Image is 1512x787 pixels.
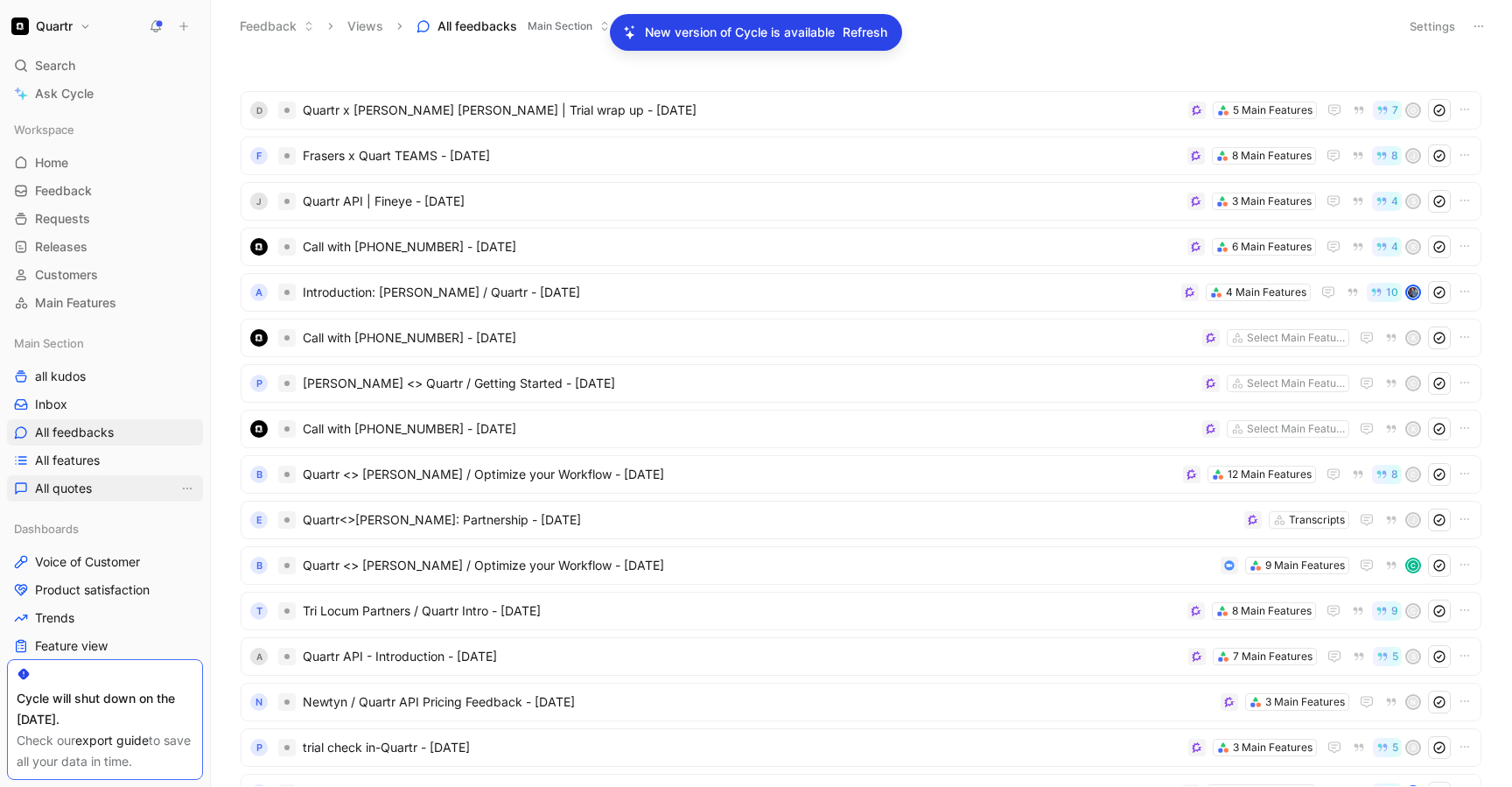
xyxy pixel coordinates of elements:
div: Transcripts [1289,511,1345,529]
span: Dashboards [14,520,79,538]
a: NNewtyn / Quartr API Pricing Feedback - [DATE]3 Main FeaturesN [241,683,1481,721]
div: J [250,193,268,210]
div: 8 Main Features [1232,602,1312,620]
span: Quartr x [PERSON_NAME] [PERSON_NAME] | Trial wrap up - [DATE] [303,100,1181,121]
a: Inbox [7,391,203,418]
div: A [250,284,268,301]
div: B [1407,741,1419,754]
span: 4 [1391,242,1398,252]
p: New version of Cycle is available [645,22,835,43]
a: Feedback [7,178,203,204]
a: EQuartr<>[PERSON_NAME]: Partnership - [DATE]TranscriptsJ [241,501,1481,539]
span: Search [35,55,75,76]
span: Quartr <> [PERSON_NAME] / Optimize your Workflow - [DATE] [303,464,1176,485]
div: T [250,602,268,620]
button: 10 [1367,283,1402,302]
span: Quartr API | Fineye - [DATE] [303,191,1180,212]
a: TTri Locum Partners / Quartr Intro - [DATE]8 Main Features9C [241,592,1481,630]
div: Dashboards [7,516,203,542]
div: C [1407,559,1419,572]
img: avatar [1407,286,1419,299]
a: All feedbacks [7,419,203,446]
div: E [250,511,268,529]
a: Ask Cycle [7,81,203,107]
span: Feedback [35,182,92,200]
span: Call with [PHONE_NUMBER] - [DATE] [303,236,1180,257]
a: logoCall with [PHONE_NUMBER] - [DATE]Select Main FeaturesK [241,410,1481,448]
div: N [1407,696,1419,708]
button: View actions [178,480,196,497]
div: P [250,375,268,392]
button: All feedbacksMain Section [409,13,618,39]
span: Main Features [35,294,116,312]
div: Select Main Features [1247,420,1345,438]
div: c [1407,468,1419,481]
a: Feature view [7,633,203,659]
div: Select Main Features [1247,329,1345,347]
div: 8 Main Features [1232,147,1312,165]
div: 7 Main Features [1233,648,1312,665]
div: P [250,739,268,756]
div: Cycle will shut down on the [DATE]. [17,688,193,730]
a: Releases [7,234,203,260]
img: logo [250,238,268,256]
div: J [1407,150,1419,162]
span: All feedbacks [35,424,114,441]
a: Main Features [7,290,203,316]
div: S [1407,195,1419,207]
span: 10 [1386,287,1398,298]
span: 8 [1391,469,1398,480]
div: K [1407,241,1419,253]
span: Quartr <> [PERSON_NAME] / Optimize your Workflow - [DATE] [303,555,1214,576]
div: c [1407,377,1419,390]
div: 4 Main Features [1226,284,1306,301]
h1: Quartr [36,18,73,34]
a: BQuartr <> [PERSON_NAME] / Optimize your Workflow - [DATE]9 Main FeaturesC [241,546,1481,585]
div: B [250,466,268,483]
span: all kudos [35,368,86,385]
div: J [1407,514,1419,526]
div: K [1407,423,1419,435]
button: 8 [1372,146,1402,165]
a: Trends [7,605,203,631]
a: BQuartr <> [PERSON_NAME] / Optimize your Workflow - [DATE]12 Main Features8c [241,455,1481,494]
span: 4 [1391,196,1398,207]
img: logo [250,420,268,438]
a: Voice of Customer [7,549,203,575]
div: 12 Main Features [1228,466,1312,483]
span: Tri Locum Partners / Quartr Intro - [DATE] [303,601,1180,622]
span: 7 [1392,105,1398,116]
div: DashboardsVoice of CustomerProduct satisfactionTrendsFeature viewCustomer view [7,516,203,687]
div: K [1407,332,1419,344]
a: export guide [75,733,149,748]
div: A [250,648,268,665]
div: Main Section [7,330,203,356]
div: B [250,557,268,574]
span: All quotes [35,480,92,497]
span: 5 [1392,651,1398,662]
span: All feedbacks [437,18,517,35]
span: Workspace [14,121,74,138]
div: 6 Main Features [1232,238,1312,256]
a: logoCall with [PHONE_NUMBER] - [DATE]Select Main FeaturesK [241,319,1481,357]
div: S [1407,650,1419,663]
span: Frasers x Quart TEAMS - [DATE] [303,145,1180,166]
button: Settings [1402,14,1463,39]
button: 7 [1373,101,1402,120]
div: 3 Main Features [1232,193,1312,210]
span: Introduction: [PERSON_NAME] / Quartr - [DATE] [303,282,1174,303]
span: All features [35,452,100,469]
span: Home [35,154,68,172]
button: 5 [1373,738,1402,757]
span: Quartr API - Introduction - [DATE] [303,646,1181,667]
button: 9 [1372,601,1402,621]
span: Refresh [843,22,887,43]
button: Views [339,13,391,39]
div: 3 Main Features [1233,739,1312,756]
div: 5 Main Features [1233,102,1312,119]
a: AIntroduction: [PERSON_NAME] / Quartr - [DATE]4 Main Features10avatar [241,273,1481,312]
a: Home [7,150,203,176]
button: 4 [1372,192,1402,211]
div: D [250,102,268,119]
button: QuartrQuartr [7,14,95,39]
